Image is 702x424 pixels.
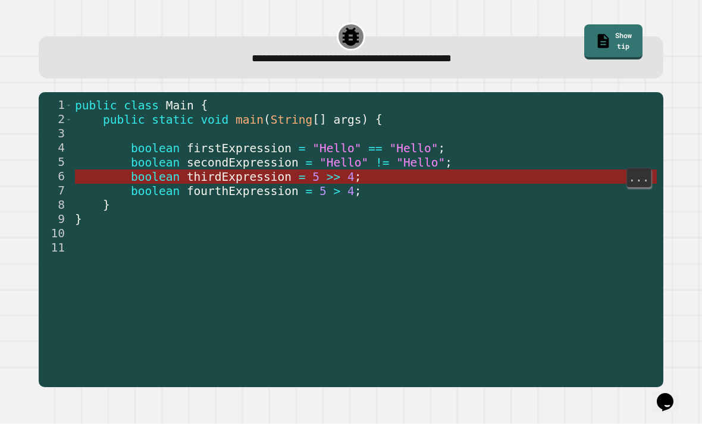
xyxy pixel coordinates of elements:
[313,170,320,184] span: 5
[131,156,180,169] span: boolean
[313,142,362,155] span: "Hello"
[75,99,117,112] span: public
[166,99,194,112] span: Main
[347,170,355,184] span: 4
[187,142,292,155] span: firstExpression
[327,170,340,184] span: >>
[65,98,72,112] span: Toggle code folding, rows 1 through 9
[584,24,642,59] a: Show tip
[306,184,313,198] span: =
[299,170,306,184] span: =
[375,156,389,169] span: !=
[236,113,264,127] span: main
[187,170,292,184] span: thirdExpression
[652,376,690,412] iframe: chat widget
[39,241,73,255] div: 11
[334,113,362,127] span: args
[39,155,73,169] div: 5
[187,156,299,169] span: secondExpression
[39,212,73,227] div: 9
[131,170,180,184] span: boolean
[65,112,72,127] span: Toggle code folding, rows 2 through 8
[39,227,73,241] div: 10
[39,127,73,141] div: 3
[319,184,327,198] span: 5
[39,184,73,198] div: 7
[131,184,180,198] span: boolean
[627,169,650,186] span: ...
[306,156,313,169] span: =
[39,112,73,127] div: 2
[201,113,229,127] span: void
[271,113,312,127] span: String
[397,156,446,169] span: "Hello"
[39,198,73,212] div: 8
[39,98,73,112] div: 1
[39,141,73,155] div: 4
[152,113,194,127] span: static
[124,99,159,112] span: class
[390,142,438,155] span: "Hello"
[334,184,341,198] span: >
[187,184,299,198] span: fourthExpression
[369,142,383,155] span: ==
[103,113,145,127] span: public
[319,156,368,169] span: "Hello"
[131,142,180,155] span: boolean
[347,184,355,198] span: 4
[299,142,306,155] span: =
[39,169,73,184] div: 6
